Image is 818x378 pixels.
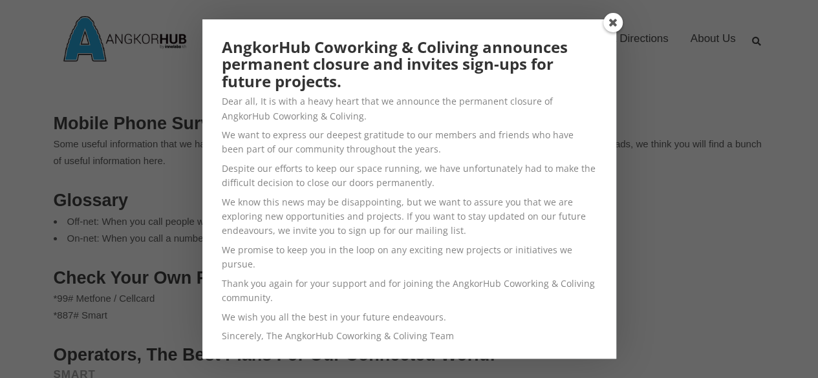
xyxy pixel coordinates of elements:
[222,195,597,238] p: We know this news may be disappointing, but we want to assure you that we are exploring new oppor...
[222,128,597,157] p: We want to express our deepest gratitude to our members and friends who have been part of our com...
[222,243,597,272] p: We promise to keep you in the loop on any exciting new projects or initiatives we pursue.
[222,310,597,324] p: We wish you all the best in your future endeavours.
[222,329,597,343] p: Sincerely, The AngkorHub Coworking & Coliving Team
[222,94,597,123] p: Dear all, It is with a heavy heart that we announce the permanent closure of AngkorHub Coworking ...
[222,162,597,191] p: Despite our efforts to keep our space running, we have unfortunately had to make the difficult de...
[222,39,597,90] h2: AngkorHub Coworking & Coliving announces permanent closure and invites sign-ups for future projects.
[222,277,597,306] p: Thank you again for your support and for joining the AngkorHub Coworking & Coliving community.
